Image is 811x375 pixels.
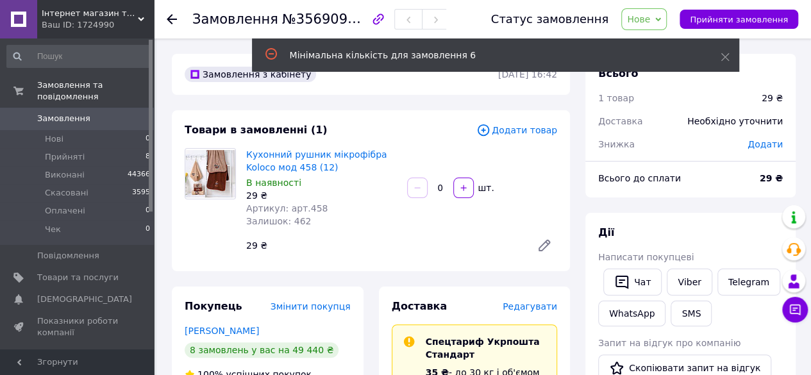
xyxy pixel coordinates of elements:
a: Редагувати [531,233,557,258]
span: Показники роботи компанії [37,315,119,338]
span: Знижка [598,139,635,149]
span: [DEMOGRAPHIC_DATA] [37,294,132,305]
div: 8 замовлень у вас на 49 440 ₴ [185,342,339,358]
span: Скасовані [45,187,88,199]
span: 3595 [132,187,150,199]
span: Запит на відгук про компанію [598,338,740,348]
span: 8 [146,151,150,163]
button: Чат з покупцем [782,297,808,322]
span: Редагувати [503,301,557,312]
span: Написати покупцеві [598,252,694,262]
div: Необхідно уточнити [680,107,790,135]
span: Додати товар [476,123,557,137]
span: Замовлення [192,12,278,27]
span: Замовлення та повідомлення [37,79,154,103]
div: Статус замовлення [491,13,609,26]
span: Артикул: арт.458 [246,203,328,213]
b: 29 ₴ [760,173,783,183]
a: Кухонний рушник мікрофібра Koloco мод 458 (12) [246,149,387,172]
input: Пошук [6,45,151,68]
span: Інтернет магазин текстилю [42,8,138,19]
div: Замовлення з кабінету [185,67,316,82]
button: Чат [603,269,662,296]
span: Прийняті [45,151,85,163]
span: 1 товар [598,93,634,103]
span: Покупець [185,300,242,312]
div: 29 ₴ [246,189,397,202]
span: №356909961 [282,11,373,27]
span: Товари в замовленні (1) [185,124,328,136]
span: 44366 [128,169,150,181]
button: Прийняти замовлення [680,10,798,29]
div: шт. [475,181,496,194]
span: Доставка [598,116,642,126]
span: 0 [146,133,150,145]
a: Telegram [717,269,780,296]
span: Додати [748,139,783,149]
div: Ваш ID: 1724990 [42,19,154,31]
span: Нові [45,133,63,145]
span: Залишок: 462 [246,216,311,226]
span: 0 [146,224,150,235]
button: SMS [671,301,712,326]
div: Мінімальна кількість для замовлення 6 [290,49,689,62]
span: Доставка [392,300,447,312]
span: Замовлення [37,113,90,124]
span: Виконані [45,169,85,181]
span: 0 [146,205,150,217]
span: Нове [627,14,650,24]
span: Змінити покупця [271,301,351,312]
div: Повернутися назад [167,13,177,26]
span: Спецтариф Укрпошта Стандарт [426,337,540,360]
span: В наявності [246,178,301,188]
span: Повідомлення [37,250,99,262]
div: 29 ₴ [762,92,783,104]
a: WhatsApp [598,301,665,326]
span: Дії [598,226,614,238]
span: Товари та послуги [37,272,119,283]
img: Кухонний рушник мікрофібра Koloco мод 458 (12) [185,150,235,197]
div: 29 ₴ [241,237,526,254]
a: Viber [667,269,712,296]
a: [PERSON_NAME] [185,326,259,336]
span: Чек [45,224,61,235]
span: Прийняти замовлення [690,15,788,24]
span: Всього до сплати [598,173,681,183]
span: Оплачені [45,205,85,217]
